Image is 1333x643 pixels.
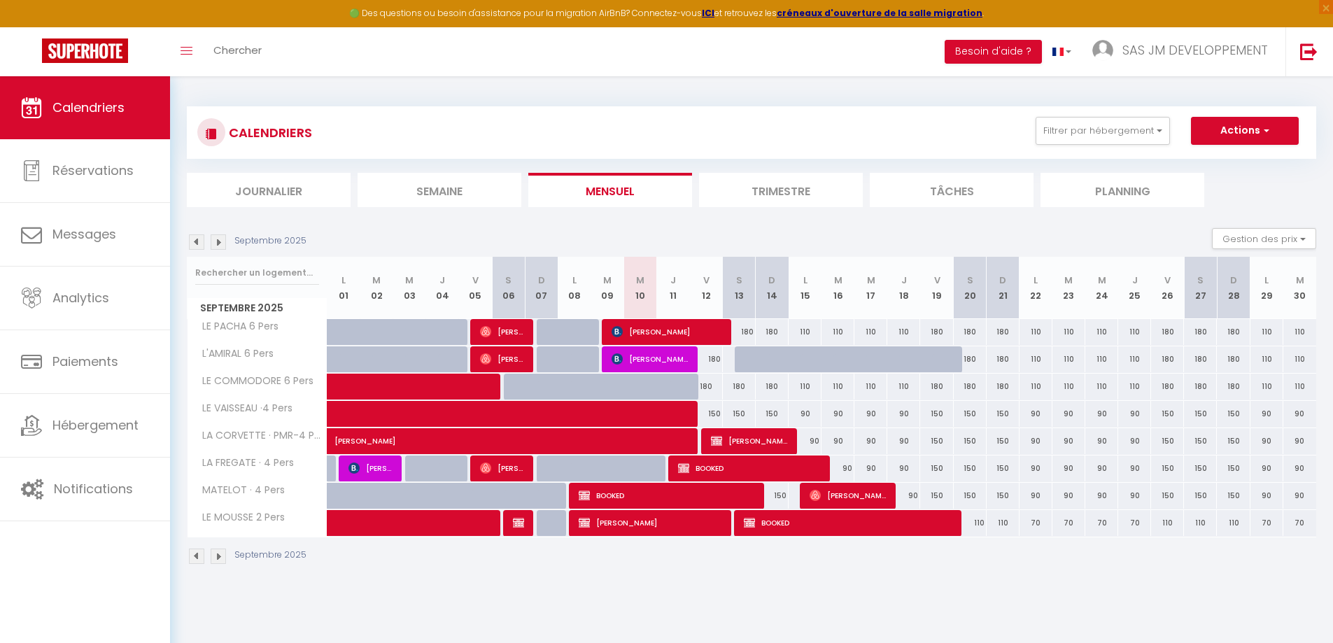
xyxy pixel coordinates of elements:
[603,274,612,287] abbr: M
[1217,455,1250,481] div: 150
[1184,401,1217,427] div: 150
[1118,374,1151,400] div: 110
[1197,274,1204,287] abbr: S
[480,455,524,481] span: [PERSON_NAME]
[1212,228,1316,249] button: Gestion des prix
[591,257,623,319] th: 09
[1052,374,1085,400] div: 110
[703,274,710,287] abbr: V
[1184,374,1217,400] div: 180
[711,428,788,454] span: [PERSON_NAME]
[1118,455,1151,481] div: 90
[1191,117,1299,145] button: Actions
[1296,274,1304,287] abbr: M
[1064,274,1073,287] abbr: M
[327,428,360,455] a: [PERSON_NAME]
[690,257,723,319] th: 12
[1118,257,1151,319] th: 25
[867,274,875,287] abbr: M
[1217,483,1250,509] div: 150
[1052,346,1085,372] div: 110
[1283,374,1316,400] div: 110
[690,374,723,400] div: 180
[52,99,125,116] span: Calendriers
[612,318,721,345] span: [PERSON_NAME]
[901,274,907,287] abbr: J
[1020,346,1052,372] div: 110
[52,353,118,370] span: Paiements
[1122,41,1268,59] span: SAS JM DEVELOPPEMENT
[756,483,789,509] div: 150
[1052,319,1085,345] div: 110
[513,509,524,536] span: BLOCKED
[1151,510,1184,536] div: 110
[1020,319,1052,345] div: 110
[234,234,306,248] p: Septembre 2025
[234,549,306,562] p: Septembre 2025
[1250,319,1283,345] div: 110
[203,27,272,76] a: Chercher
[789,374,821,400] div: 110
[1184,346,1217,372] div: 180
[920,319,953,345] div: 180
[360,257,393,319] th: 02
[1118,428,1151,454] div: 90
[887,483,920,509] div: 90
[1184,455,1217,481] div: 150
[334,421,689,447] span: [PERSON_NAME]
[190,319,282,334] span: LE PACHA 6 Pers
[1151,455,1184,481] div: 150
[1118,510,1151,536] div: 70
[887,374,920,400] div: 110
[870,173,1034,207] li: Tâches
[954,455,987,481] div: 150
[1250,374,1283,400] div: 110
[756,319,789,345] div: 180
[1036,117,1170,145] button: Filtrer par hébergement
[854,257,887,319] th: 17
[1052,455,1085,481] div: 90
[1250,455,1283,481] div: 90
[954,346,987,372] div: 180
[945,40,1042,64] button: Besoin d'aide ?
[1164,274,1171,287] abbr: V
[987,428,1020,454] div: 150
[810,482,887,509] span: [PERSON_NAME]
[954,510,987,536] div: 110
[1020,483,1052,509] div: 90
[623,257,656,319] th: 10
[188,298,327,318] span: Septembre 2025
[459,257,492,319] th: 05
[777,7,982,19] strong: créneaux d'ouverture de la salle migration
[528,173,692,207] li: Mensuel
[1034,274,1038,287] abbr: L
[744,509,952,536] span: BOOKED
[954,319,987,345] div: 180
[1092,40,1113,61] img: ...
[572,274,577,287] abbr: L
[1217,428,1250,454] div: 150
[636,274,644,287] abbr: M
[187,173,351,207] li: Journalier
[1151,401,1184,427] div: 150
[934,274,940,287] abbr: V
[920,401,953,427] div: 150
[190,510,288,525] span: LE MOUSSE 2 Pers
[954,401,987,427] div: 150
[821,401,854,427] div: 90
[821,257,854,319] th: 16
[1020,374,1052,400] div: 110
[1250,510,1283,536] div: 70
[657,257,690,319] th: 11
[42,38,128,63] img: Super Booking
[1184,319,1217,345] div: 180
[987,510,1020,536] div: 110
[195,260,319,285] input: Rechercher un logement...
[1264,274,1269,287] abbr: L
[1052,257,1085,319] th: 23
[1085,483,1118,509] div: 90
[920,374,953,400] div: 180
[579,509,721,536] span: [PERSON_NAME]
[954,428,987,454] div: 150
[987,401,1020,427] div: 150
